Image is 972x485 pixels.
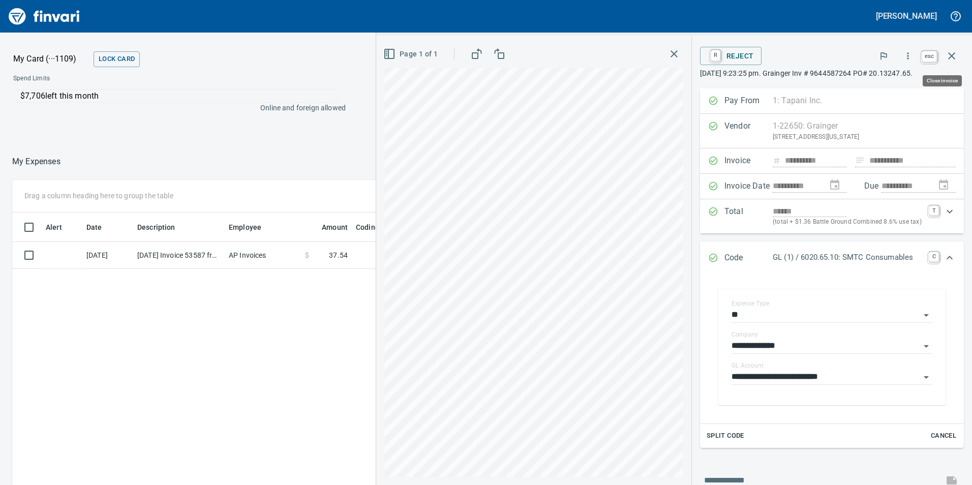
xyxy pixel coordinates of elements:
[897,45,919,67] button: More
[708,47,753,65] span: Reject
[356,221,379,233] span: Coding
[12,156,60,168] nav: breadcrumb
[12,156,60,168] p: My Expenses
[229,221,261,233] span: Employee
[929,205,939,216] a: T
[99,53,135,65] span: Lock Card
[229,221,275,233] span: Employee
[329,250,348,260] span: 37.54
[322,221,348,233] span: Amount
[732,331,758,338] label: Company
[700,47,762,65] button: RReject
[13,74,197,84] span: Spend Limits
[309,221,348,233] span: Amount
[707,430,744,442] span: Split Code
[86,221,115,233] span: Date
[876,11,937,21] h5: [PERSON_NAME]
[700,199,964,233] div: Expand
[46,221,62,233] span: Alert
[724,205,773,227] p: Total
[137,221,189,233] span: Description
[94,51,140,67] button: Lock Card
[5,103,346,113] p: Online and foreign allowed
[929,252,939,262] a: C
[6,4,82,28] img: Finvari
[86,221,102,233] span: Date
[700,275,964,448] div: Expand
[46,221,75,233] span: Alert
[24,191,173,201] p: Drag a column heading here to group the table
[356,221,392,233] span: Coding
[133,242,225,269] td: [DATE] Invoice 53587 from Van-port Rigging Inc (1-11072)
[225,242,301,269] td: AP Invoices
[872,45,895,67] button: Flag
[724,252,773,265] p: Code
[137,221,175,233] span: Description
[732,300,769,307] label: Expense Type
[919,308,933,322] button: Open
[82,242,133,269] td: [DATE]
[20,90,339,102] p: $7,706 left this month
[773,252,923,263] p: GL (1) / 6020.65.10: SMTC Consumables
[700,241,964,275] div: Expand
[873,8,939,24] button: [PERSON_NAME]
[385,48,438,60] span: Page 1 of 1
[13,53,89,65] p: My Card (···1109)
[927,428,960,444] button: Cancel
[381,45,442,64] button: Page 1 of 1
[700,68,964,78] p: [DATE] 9:23:25 pm. Grainger Inv # 9644587264 PO# 20.13247.65.
[930,430,957,442] span: Cancel
[919,339,933,353] button: Open
[704,428,747,444] button: Split Code
[922,51,937,62] a: esc
[305,250,309,260] span: $
[711,50,720,61] a: R
[773,217,923,227] p: (total + $1.36 Battle Ground Combined 8.6% use tax)
[732,362,764,369] label: GL Account
[919,370,933,384] button: Open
